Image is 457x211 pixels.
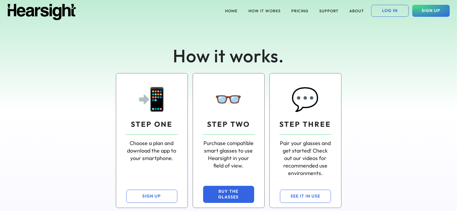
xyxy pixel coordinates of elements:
div: STEP ONE [131,119,173,129]
img: Hearsight logo [7,4,76,20]
button: SIGN UP [126,190,177,203]
button: SEE IT IN USE [280,190,331,203]
div: Choose a plan and download the app to your smartphone. [126,139,178,162]
div: How it works. [139,43,319,68]
button: HOME [221,5,241,17]
button: HOW IT WORKS [245,5,284,17]
button: LOG IN [371,5,409,17]
div: STEP THREE [280,119,331,129]
button: PRICING [288,5,312,17]
button: SUPPORT [316,5,342,17]
button: BUY THE GLASSES [203,186,254,203]
div: 📲 [138,83,166,114]
div: Purchase compatible smart glasses to use Hearsight in your field of view. [203,139,255,170]
button: SIGN UP [412,5,450,17]
div: STEP TWO [207,119,250,129]
button: ABOUT [346,5,368,17]
div: 👓 [215,83,243,114]
div: Pair your glasses and get started! Check out our videos for recommended use environments. [279,139,332,177]
div: 💬 [291,83,320,114]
